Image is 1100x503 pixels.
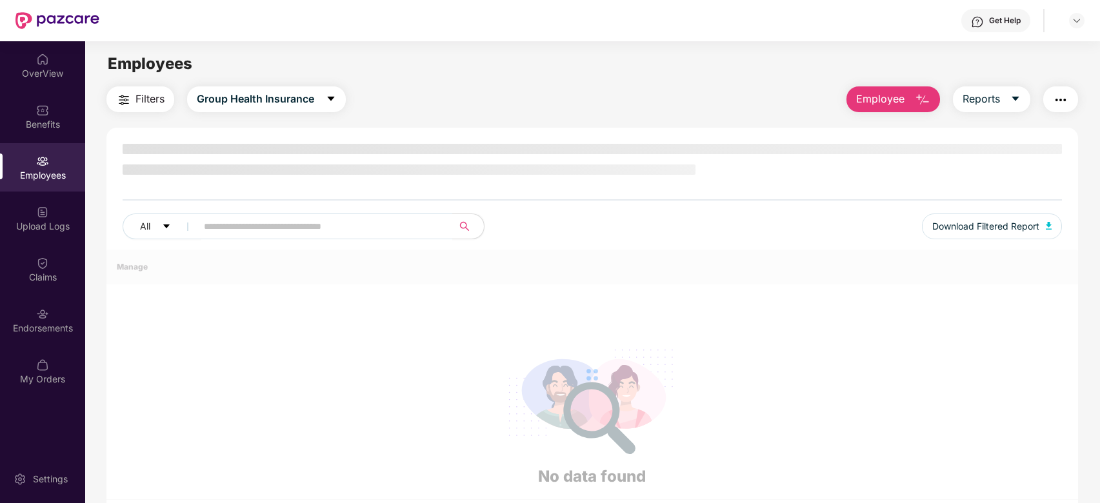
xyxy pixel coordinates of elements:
span: Employee [856,91,905,107]
button: Filters [106,86,174,112]
span: Employees [108,54,192,73]
img: svg+xml;base64,PHN2ZyBpZD0iTXlfT3JkZXJzIiBkYXRhLW5hbWU9Ik15IE9yZGVycyIgeG1sbnM9Imh0dHA6Ly93d3cudz... [36,359,49,371]
button: Reportscaret-down [953,86,1030,112]
img: svg+xml;base64,PHN2ZyBpZD0iSG9tZSIgeG1sbnM9Imh0dHA6Ly93d3cudzMub3JnLzIwMDAvc3ZnIiB3aWR0aD0iMjAiIG... [36,53,49,66]
span: caret-down [162,222,171,232]
button: Allcaret-down [123,213,201,239]
button: search [452,213,485,239]
img: svg+xml;base64,PHN2ZyB4bWxucz0iaHR0cDovL3d3dy53My5vcmcvMjAwMC9zdmciIHdpZHRoPSIyNCIgaGVpZ2h0PSIyNC... [1053,92,1068,108]
span: All [140,219,150,233]
img: svg+xml;base64,PHN2ZyB4bWxucz0iaHR0cDovL3d3dy53My5vcmcvMjAwMC9zdmciIHhtbG5zOnhsaW5rPSJodHRwOi8vd3... [915,92,930,108]
div: Get Help [989,15,1021,26]
img: svg+xml;base64,PHN2ZyBpZD0iQmVuZWZpdHMiIHhtbG5zPSJodHRwOi8vd3d3LnczLm9yZy8yMDAwL3N2ZyIgd2lkdGg9Ij... [36,104,49,117]
img: svg+xml;base64,PHN2ZyBpZD0iRW1wbG95ZWVzIiB4bWxucz0iaHR0cDovL3d3dy53My5vcmcvMjAwMC9zdmciIHdpZHRoPS... [36,155,49,168]
button: Group Health Insurancecaret-down [187,86,346,112]
img: svg+xml;base64,PHN2ZyB4bWxucz0iaHR0cDovL3d3dy53My5vcmcvMjAwMC9zdmciIHdpZHRoPSIyNCIgaGVpZ2h0PSIyNC... [116,92,132,108]
img: New Pazcare Logo [15,12,99,29]
div: Settings [29,473,72,486]
img: svg+xml;base64,PHN2ZyBpZD0iU2V0dGluZy0yMHgyMCIgeG1sbnM9Imh0dHA6Ly93d3cudzMub3JnLzIwMDAvc3ZnIiB3aW... [14,473,26,486]
span: caret-down [1010,94,1021,105]
span: caret-down [326,94,336,105]
button: Employee [846,86,940,112]
span: Filters [135,91,165,107]
img: svg+xml;base64,PHN2ZyB4bWxucz0iaHR0cDovL3d3dy53My5vcmcvMjAwMC9zdmciIHhtbG5zOnhsaW5rPSJodHRwOi8vd3... [1046,222,1052,230]
span: Reports [963,91,1000,107]
span: search [452,221,477,232]
button: Download Filtered Report [922,213,1063,239]
img: svg+xml;base64,PHN2ZyBpZD0iSGVscC0zMngzMiIgeG1sbnM9Imh0dHA6Ly93d3cudzMub3JnLzIwMDAvc3ZnIiB3aWR0aD... [971,15,984,28]
img: svg+xml;base64,PHN2ZyBpZD0iRW5kb3JzZW1lbnRzIiB4bWxucz0iaHR0cDovL3d3dy53My5vcmcvMjAwMC9zdmciIHdpZH... [36,308,49,321]
img: svg+xml;base64,PHN2ZyBpZD0iRHJvcGRvd24tMzJ4MzIiIHhtbG5zPSJodHRwOi8vd3d3LnczLm9yZy8yMDAwL3N2ZyIgd2... [1072,15,1082,26]
span: Download Filtered Report [932,219,1039,233]
span: Group Health Insurance [197,91,314,107]
img: svg+xml;base64,PHN2ZyBpZD0iQ2xhaW0iIHhtbG5zPSJodHRwOi8vd3d3LnczLm9yZy8yMDAwL3N2ZyIgd2lkdGg9IjIwIi... [36,257,49,270]
img: svg+xml;base64,PHN2ZyBpZD0iVXBsb2FkX0xvZ3MiIGRhdGEtbmFtZT0iVXBsb2FkIExvZ3MiIHhtbG5zPSJodHRwOi8vd3... [36,206,49,219]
